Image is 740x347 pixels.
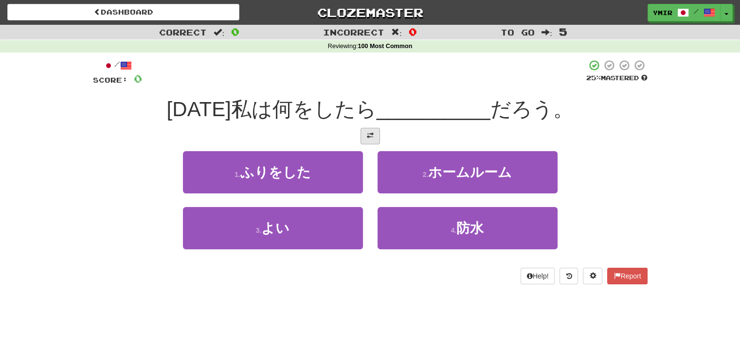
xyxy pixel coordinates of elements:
[378,151,558,193] button: 2.ホームルーム
[231,26,239,37] span: 0
[456,221,484,236] span: 防水
[183,151,363,193] button: 1.ふりをした
[653,8,672,17] span: ymir
[183,207,363,249] button: 3.よい
[323,27,384,37] span: Incorrect
[254,4,486,21] a: Clozemaster
[214,28,224,36] span: :
[541,28,552,36] span: :
[134,72,142,85] span: 0
[559,26,567,37] span: 5
[361,128,380,144] button: Toggle translation (alt+t)
[586,74,601,82] span: 25 %
[409,26,417,37] span: 0
[256,226,262,234] small: 3 .
[93,59,142,71] div: /
[423,171,429,178] small: 2 .
[391,28,402,36] span: :
[167,98,377,121] span: [DATE]私は何をしたら
[648,4,721,21] a: ymir /
[93,76,128,84] span: Score:
[521,268,555,284] button: Help!
[261,221,289,236] span: よい
[501,27,535,37] span: To go
[235,171,240,178] small: 1 .
[694,8,699,15] span: /
[560,268,578,284] button: Round history (alt+y)
[451,226,457,234] small: 4 .
[378,207,558,249] button: 4.防水
[428,165,512,180] span: ホームルーム
[490,98,573,121] span: だろう。
[7,4,239,20] a: Dashboard
[607,268,647,284] button: Report
[240,165,311,180] span: ふりをした
[377,98,490,121] span: __________
[586,74,648,83] div: Mastered
[358,43,412,50] strong: 100 Most Common
[159,27,207,37] span: Correct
